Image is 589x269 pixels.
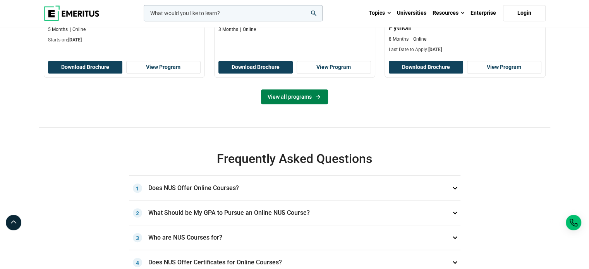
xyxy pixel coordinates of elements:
span: 1 [133,183,142,193]
p: 5 Months [48,26,68,33]
span: [DATE] [428,47,442,52]
p: 3 Months [218,26,238,33]
p: Starts on: [48,37,201,43]
p: Online [70,26,86,33]
span: [DATE] [68,37,82,43]
h2: Frequently Asked Questions [129,151,460,166]
button: Download Brochure [48,61,122,74]
a: View all programs [261,89,328,104]
h3: Who are NUS Courses for? [129,225,460,250]
a: Login [503,5,546,21]
h3: What Should be My GPA to Pursue an Online NUS Course? [129,200,460,225]
button: Download Brochure [389,61,463,74]
span: 3 [133,233,142,242]
span: 4 [133,258,142,267]
h3: Does NUS Offer Online Courses? [129,176,460,200]
p: 8 Months [389,36,409,43]
p: Online [410,36,426,43]
a: View Program [467,61,541,74]
button: Download Brochure [218,61,293,74]
a: View Program [126,61,201,74]
p: Online [240,26,256,33]
input: woocommerce-product-search-field-0 [144,5,323,21]
a: View Program [297,61,371,74]
span: 2 [133,208,142,218]
p: Last Date to Apply: [389,46,541,53]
